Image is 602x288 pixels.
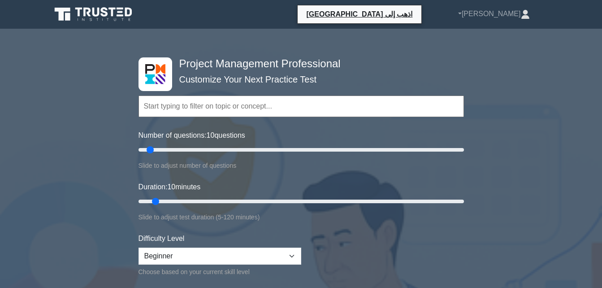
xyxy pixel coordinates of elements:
a: اذهب إلى [GEOGRAPHIC_DATA] [301,9,418,20]
label: Duration: minutes [139,182,201,192]
input: Start typing to filter on topic or concept... [139,96,464,117]
label: Difficulty Level [139,233,185,244]
div: Slide to adjust number of questions [139,160,464,171]
label: Number of questions: questions [139,130,245,141]
div: Choose based on your current skill level [139,266,301,277]
span: 10 [207,131,215,139]
h4: Project Management Professional [176,57,420,70]
font: [PERSON_NAME] [462,10,521,17]
a: [PERSON_NAME] [435,5,551,23]
div: Slide to adjust test duration (5-120 minutes) [139,212,464,223]
span: 10 [167,183,175,191]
